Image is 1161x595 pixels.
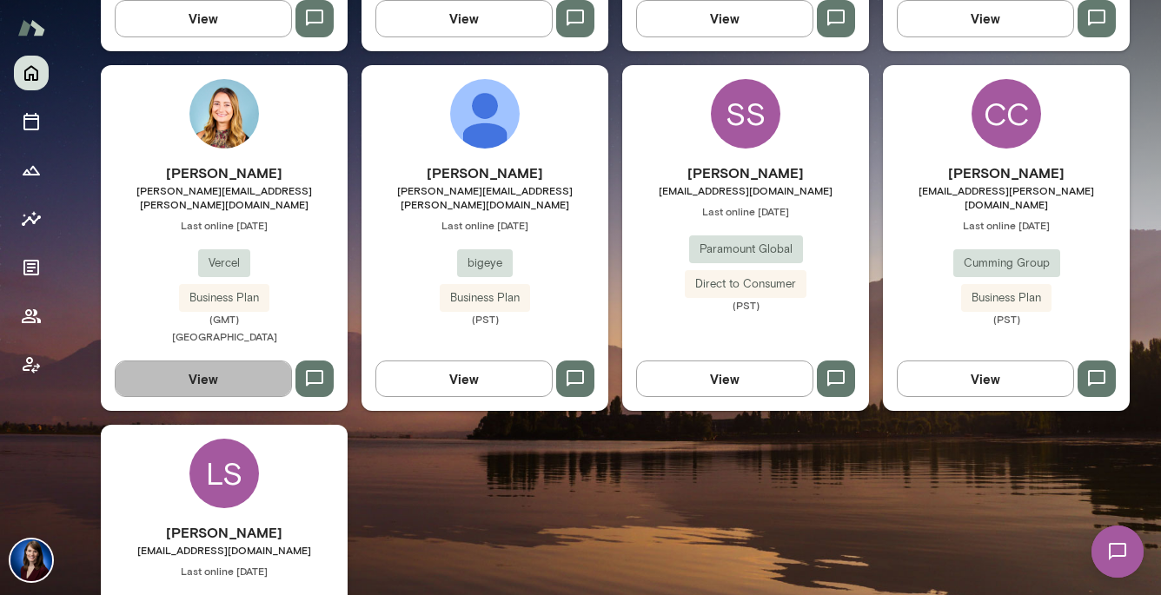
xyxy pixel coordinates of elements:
h6: [PERSON_NAME] [101,522,348,543]
button: View [636,360,813,397]
span: Business Plan [440,289,530,307]
span: [EMAIL_ADDRESS][PERSON_NAME][DOMAIN_NAME] [883,183,1130,211]
img: Baily Brogden [189,79,259,149]
span: [PERSON_NAME][EMAIL_ADDRESS][PERSON_NAME][DOMAIN_NAME] [101,183,348,211]
span: bigeye [457,255,513,272]
span: Last online [DATE] [883,218,1130,232]
h6: [PERSON_NAME] [101,162,348,183]
span: Direct to Consumer [685,275,806,293]
span: [GEOGRAPHIC_DATA] [172,330,277,342]
h6: [PERSON_NAME] [362,162,608,183]
div: SS [711,79,780,149]
button: Documents [14,250,49,285]
button: View [375,360,553,397]
button: Client app [14,347,49,382]
span: Business Plan [179,289,269,307]
button: Insights [14,202,49,236]
span: [PERSON_NAME][EMAIL_ADDRESS][PERSON_NAME][DOMAIN_NAME] [362,183,608,211]
div: LS [189,439,259,508]
span: [EMAIL_ADDRESS][DOMAIN_NAME] [101,543,348,557]
button: View [115,360,292,397]
span: (GMT) [101,312,348,326]
span: Last online [DATE] [101,218,348,232]
span: Cumming Group [953,255,1060,272]
button: Home [14,56,49,90]
span: Paramount Global [689,241,803,258]
img: Julie Rollauer [10,539,52,581]
span: [EMAIL_ADDRESS][DOMAIN_NAME] [622,183,869,197]
span: Last online [DATE] [622,204,869,218]
img: Kyle Eligio [450,79,520,149]
button: Members [14,299,49,334]
button: Sessions [14,104,49,139]
span: Vercel [198,255,250,272]
span: Last online [DATE] [362,218,608,232]
span: (PST) [622,298,869,312]
span: (PST) [883,312,1130,326]
span: Business Plan [961,289,1052,307]
button: Growth Plan [14,153,49,188]
span: (PST) [362,312,608,326]
div: CC [972,79,1041,149]
h6: [PERSON_NAME] [622,162,869,183]
img: Mento [17,11,45,44]
button: View [897,360,1074,397]
span: Last online [DATE] [101,564,348,578]
h6: [PERSON_NAME] [883,162,1130,183]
